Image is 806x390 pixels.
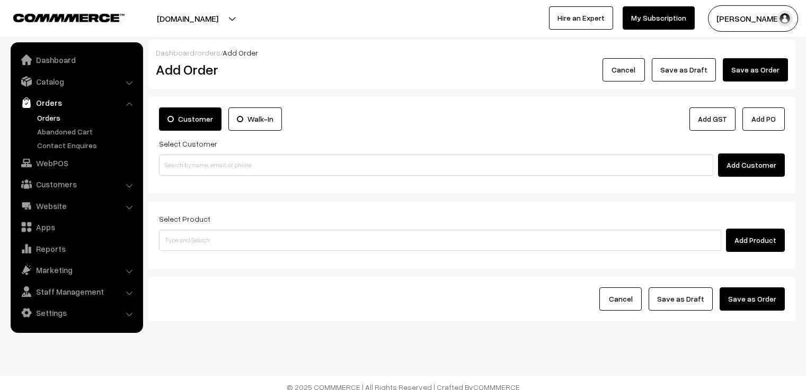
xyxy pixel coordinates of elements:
a: Dashboard [13,50,139,69]
a: Apps [13,217,139,237]
a: Contact Enquires [34,140,139,151]
a: Orders [34,112,139,123]
span: Add Order [223,48,258,57]
a: orders [197,48,220,57]
button: Cancel [599,287,642,311]
a: Marketing [13,260,139,279]
img: user [777,11,793,26]
button: Add Product [726,229,785,252]
button: Save as Draft [649,287,713,311]
button: Save as Order [720,287,785,311]
h2: Add Order [156,61,356,78]
button: Add PO [742,107,785,131]
a: Orders [13,93,139,112]
label: Select Product [159,213,210,224]
a: My Subscription [623,6,695,30]
label: Select Customer [159,138,217,149]
button: [PERSON_NAME] C [708,5,798,32]
div: / / [156,47,788,58]
a: Abandoned Cart [34,126,139,137]
a: Customers [13,175,139,194]
input: Search by name, email, or phone [159,155,713,176]
a: Staff Management [13,282,139,301]
button: Save as Order [723,58,788,81]
input: Type and Search [159,230,721,251]
a: Add GST [689,107,736,131]
a: COMMMERCE [13,11,106,23]
button: Add Customer [718,153,785,177]
a: Settings [13,303,139,322]
img: COMMMERCE [13,14,125,22]
button: Cancel [603,58,645,81]
a: Dashboard [156,48,194,57]
button: [DOMAIN_NAME] [120,5,255,32]
a: Website [13,196,139,215]
a: Hire an Expert [549,6,613,30]
a: Reports [13,239,139,258]
a: Catalog [13,72,139,91]
button: Save as Draft [652,58,716,81]
a: WebPOS [13,153,139,173]
label: Walk-In [228,107,282,131]
label: Customer [159,107,222,131]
